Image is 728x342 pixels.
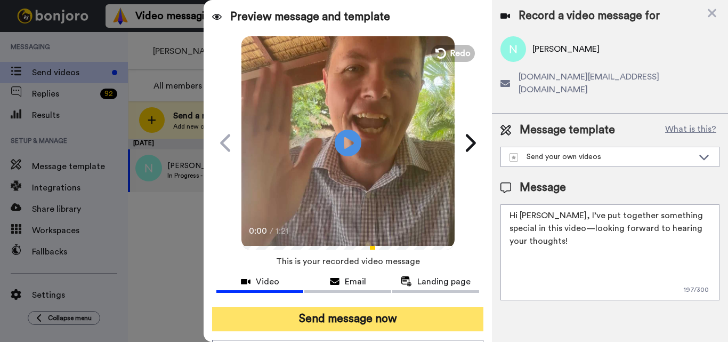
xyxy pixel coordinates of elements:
[276,250,420,273] span: This is your recorded video message
[417,275,471,288] span: Landing page
[519,70,719,96] span: [DOMAIN_NAME][EMAIL_ADDRESS][DOMAIN_NAME]
[500,204,719,300] textarea: Hi [PERSON_NAME], I’ve put together something special in this video—looking forward to hearing yo...
[520,180,566,196] span: Message
[345,275,366,288] span: Email
[270,225,273,237] span: /
[509,152,693,162] div: Send your own videos
[520,122,615,138] span: Message template
[509,153,518,162] img: demo-template.svg
[212,307,483,331] button: Send message now
[256,275,279,288] span: Video
[249,225,268,237] span: 0:00
[276,225,294,237] span: 1:21
[662,122,719,138] button: What is this?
